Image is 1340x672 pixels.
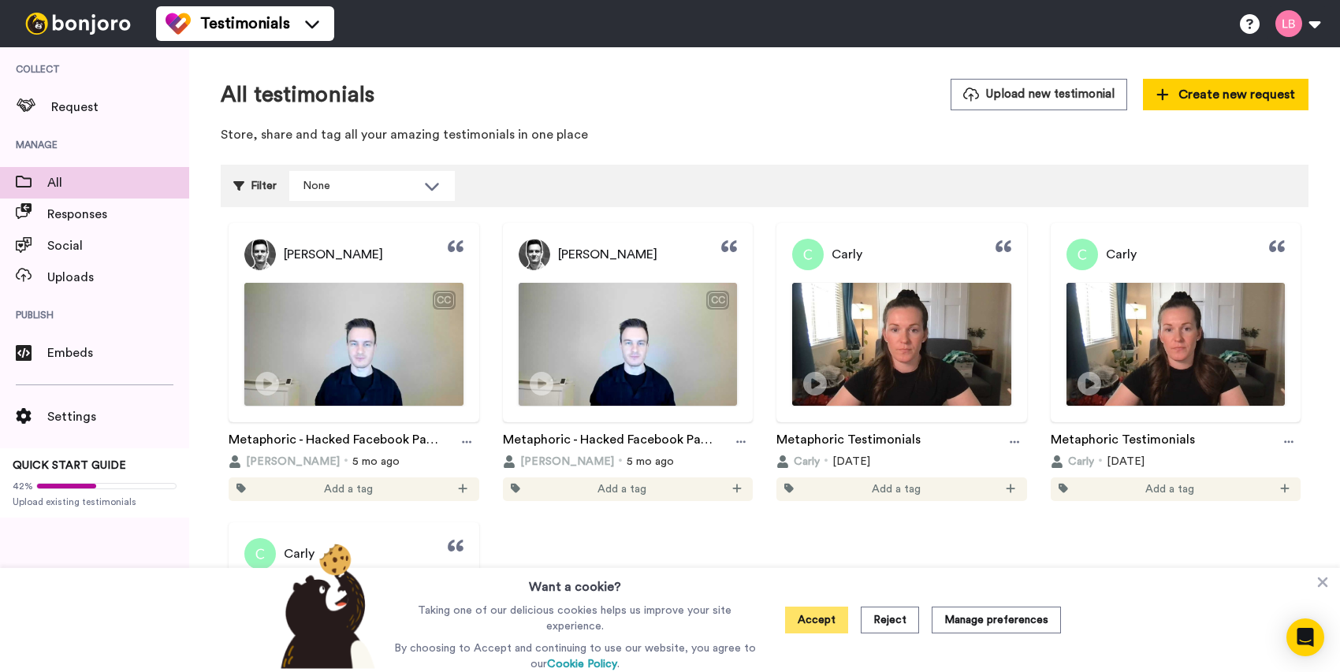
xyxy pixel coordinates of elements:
[520,454,614,470] span: [PERSON_NAME]
[47,268,189,287] span: Uploads
[776,454,820,470] button: Carly
[1051,454,1094,470] button: Carly
[244,538,276,570] img: Profile Picture
[503,430,717,454] a: Metaphoric - Hacked Facebook Page - Project Testimonial
[229,430,443,454] a: Metaphoric - Hacked Facebook Page - Project Testimonial
[1068,454,1094,470] span: Carly
[1143,79,1308,110] button: Create new request
[597,481,646,497] span: Add a tag
[547,659,617,670] a: Cookie Policy
[1156,85,1295,104] span: Create new request
[246,454,340,470] span: [PERSON_NAME]
[390,640,760,672] p: By choosing to Accept and continuing to use our website, you agree to our .
[47,205,189,224] span: Responses
[1051,454,1301,470] div: [DATE]
[51,98,189,117] span: Request
[221,126,1308,144] p: Store, share and tag all your amazing testimonials in one place
[1051,430,1195,454] a: Metaphoric Testimonials
[861,607,919,633] button: Reject
[233,171,277,201] div: Filter
[221,83,374,107] h1: All testimonials
[872,481,921,497] span: Add a tag
[13,480,33,492] span: 42%
[932,607,1061,633] button: Manage preferences
[166,11,191,36] img: tm-color.svg
[13,496,177,508] span: Upload existing testimonials
[47,236,189,255] span: Social
[244,239,276,270] img: Profile Picture
[229,454,479,470] div: 5 mo ago
[794,454,820,470] span: Carly
[1066,283,1286,406] img: Video Thumbnail
[229,454,340,470] button: [PERSON_NAME]
[284,245,383,264] span: [PERSON_NAME]
[503,454,754,470] div: 5 mo ago
[13,460,126,471] span: QUICK START GUIDE
[303,178,416,194] div: None
[519,283,738,406] img: Video Thumbnail
[324,481,373,497] span: Add a tag
[1066,239,1098,270] img: Profile Picture
[244,283,463,406] img: Video Thumbnail
[1106,245,1137,264] span: Carly
[390,603,760,634] p: Taking one of our delicious cookies helps us improve your site experience.
[708,292,728,308] div: CC
[47,173,189,192] span: All
[47,407,189,426] span: Settings
[558,245,657,264] span: [PERSON_NAME]
[503,454,614,470] button: [PERSON_NAME]
[1145,481,1194,497] span: Add a tag
[792,239,824,270] img: Profile Picture
[519,239,550,270] img: Profile Picture
[266,543,383,669] img: bear-with-cookie.png
[19,13,137,35] img: bj-logo-header-white.svg
[785,607,848,633] button: Accept
[529,568,621,596] h3: Want a cookie?
[434,292,454,308] div: CC
[776,430,921,454] a: Metaphoric Testimonials
[951,79,1127,110] button: Upload new testimonial
[776,454,1027,470] div: [DATE]
[1286,618,1324,656] div: Open Intercom Messenger
[200,13,290,35] span: Testimonials
[832,245,862,264] span: Carly
[47,343,189,362] span: Embeds
[792,283,1011,406] img: Video Thumbnail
